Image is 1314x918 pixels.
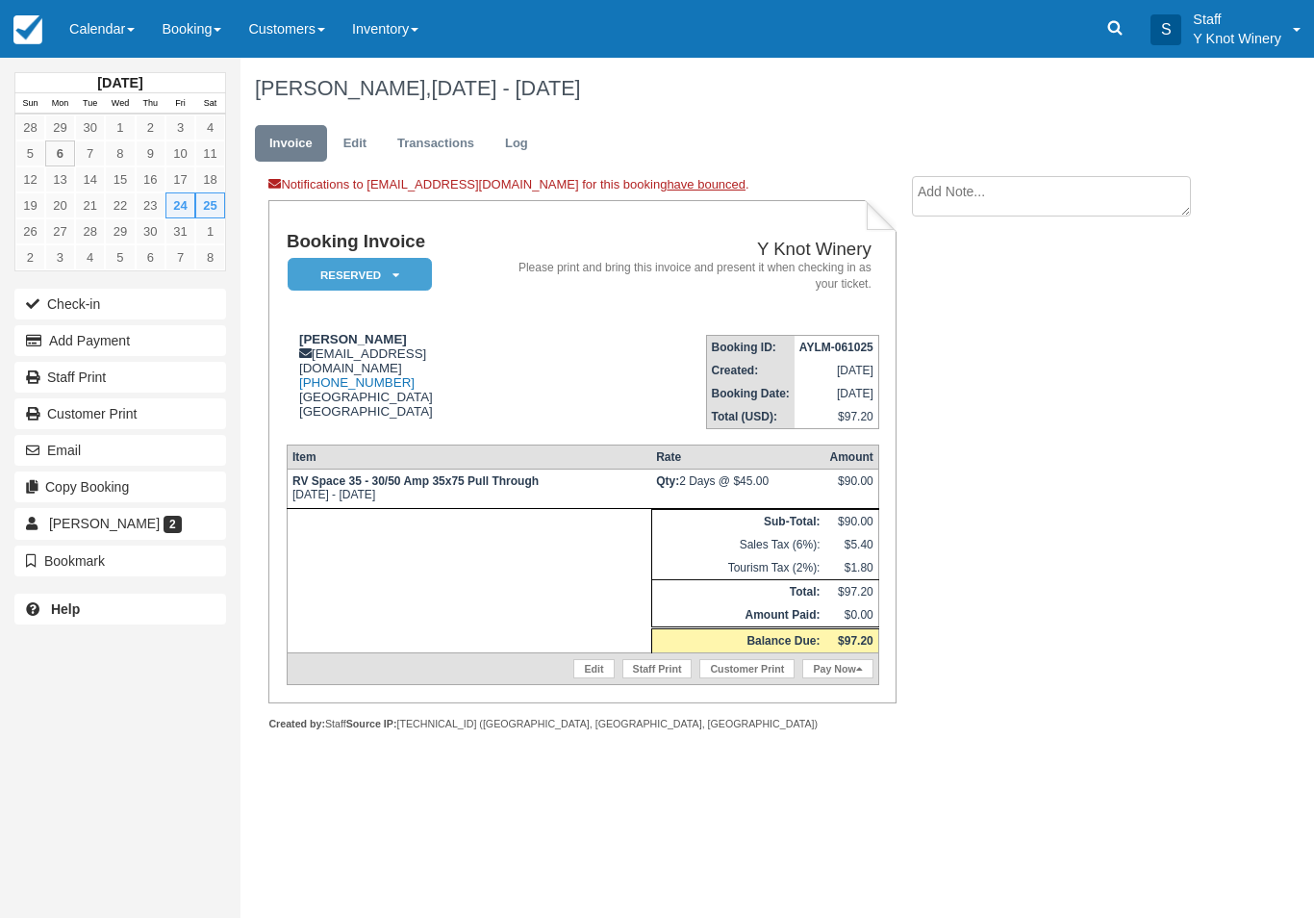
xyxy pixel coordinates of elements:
[45,115,75,140] a: 29
[195,140,225,166] a: 11
[14,508,226,539] a: [PERSON_NAME] 2
[13,15,42,44] img: checkfront-main-nav-mini-logo.png
[75,140,105,166] a: 7
[14,472,226,502] button: Copy Booking
[105,218,135,244] a: 29
[622,659,693,678] a: Staff Print
[14,289,226,319] button: Check-in
[75,93,105,115] th: Tue
[651,533,824,556] td: Sales Tax (6%):
[667,177,745,191] a: have bounced
[287,332,511,419] div: [EMAIL_ADDRESS][DOMAIN_NAME] [GEOGRAPHIC_DATA] [GEOGRAPHIC_DATA]
[165,244,195,270] a: 7
[706,359,795,382] th: Created:
[165,115,195,140] a: 3
[15,218,45,244] a: 26
[651,556,824,580] td: Tourism Tax (2%):
[1150,14,1181,45] div: S
[165,218,195,244] a: 31
[288,258,432,292] em: Reserved
[97,75,142,90] strong: [DATE]
[287,446,651,470] th: Item
[75,192,105,218] a: 21
[14,362,226,393] a: Staff Print
[15,244,45,270] a: 2
[165,166,195,192] a: 17
[15,140,45,166] a: 5
[14,546,226,576] button: Bookmark
[255,125,327,163] a: Invoice
[45,244,75,270] a: 3
[292,474,539,488] strong: RV Space 35 - 30/50 Amp 35x75 Pull Through
[299,332,407,346] strong: [PERSON_NAME]
[164,516,182,533] span: 2
[15,115,45,140] a: 28
[136,140,165,166] a: 9
[299,375,415,390] a: [PHONE_NUMBER]
[105,93,135,115] th: Wed
[45,93,75,115] th: Mon
[268,717,897,731] div: Staff [TECHNICAL_ID] ([GEOGRAPHIC_DATA], [GEOGRAPHIC_DATA], [GEOGRAPHIC_DATA])
[195,115,225,140] a: 4
[14,325,226,356] button: Add Payment
[195,218,225,244] a: 1
[165,93,195,115] th: Fri
[136,218,165,244] a: 30
[45,192,75,218] a: 20
[105,140,135,166] a: 8
[105,166,135,192] a: 15
[136,192,165,218] a: 23
[651,580,824,604] th: Total:
[824,580,878,604] td: $97.20
[268,176,897,200] div: Notifications to [EMAIL_ADDRESS][DOMAIN_NAME] for this booking .
[49,516,160,531] span: [PERSON_NAME]
[51,601,80,617] b: Help
[14,435,226,466] button: Email
[105,192,135,218] a: 22
[268,718,325,729] strong: Created by:
[824,533,878,556] td: $5.40
[136,115,165,140] a: 2
[165,140,195,166] a: 10
[518,260,872,293] address: Please print and bring this invoice and present it when checking in as your ticket.
[651,603,824,628] th: Amount Paid:
[706,382,795,405] th: Booking Date:
[45,140,75,166] a: 6
[706,405,795,429] th: Total (USD):
[651,446,824,470] th: Rate
[287,232,511,252] h1: Booking Invoice
[383,125,489,163] a: Transactions
[14,398,226,429] a: Customer Print
[15,93,45,115] th: Sun
[1193,10,1281,29] p: Staff
[1193,29,1281,48] p: Y Knot Winery
[346,718,397,729] strong: Source IP:
[829,474,872,503] div: $90.00
[75,115,105,140] a: 30
[431,76,580,100] span: [DATE] - [DATE]
[287,470,651,509] td: [DATE] - [DATE]
[824,603,878,628] td: $0.00
[518,240,872,260] h2: Y Knot Winery
[329,125,381,163] a: Edit
[795,405,878,429] td: $97.20
[651,510,824,534] th: Sub-Total:
[195,192,225,218] a: 25
[573,659,614,678] a: Edit
[699,659,795,678] a: Customer Print
[795,382,878,405] td: [DATE]
[195,244,225,270] a: 8
[799,341,873,354] strong: AYLM-061025
[45,218,75,244] a: 27
[14,594,226,625] a: Help
[824,510,878,534] td: $90.00
[136,166,165,192] a: 16
[824,446,878,470] th: Amount
[255,77,1212,100] h1: [PERSON_NAME],
[656,474,679,488] strong: Qty
[651,628,824,653] th: Balance Due:
[15,192,45,218] a: 19
[75,218,105,244] a: 28
[105,244,135,270] a: 5
[838,634,873,648] strong: $97.20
